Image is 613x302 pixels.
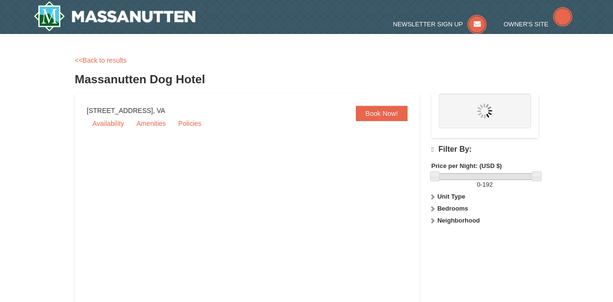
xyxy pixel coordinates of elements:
a: Newsletter Sign Up [393,21,487,28]
img: wait.gif [477,103,492,119]
a: Book Now! [356,106,408,121]
span: Newsletter Sign Up [393,21,463,28]
img: Massanutten Resort Logo [34,1,195,32]
a: Amenities [131,116,171,131]
strong: Neighborhood [437,217,480,224]
a: Availability [87,116,130,131]
span: Owner's Site [504,21,549,28]
a: Owner's Site [504,21,573,28]
a: Massanutten Resort [34,1,195,32]
h4: Filter By: [431,145,538,154]
h3: Massanutten Dog Hotel [75,70,538,89]
span: 0 [477,181,480,188]
a: <<Back to results [75,56,126,64]
a: Policies [172,116,207,131]
strong: Price per Night: (USD $) [431,162,502,169]
span: 192 [482,181,493,188]
strong: Unit Type [437,193,465,200]
label: - [431,180,538,190]
strong: Bedrooms [437,205,468,212]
